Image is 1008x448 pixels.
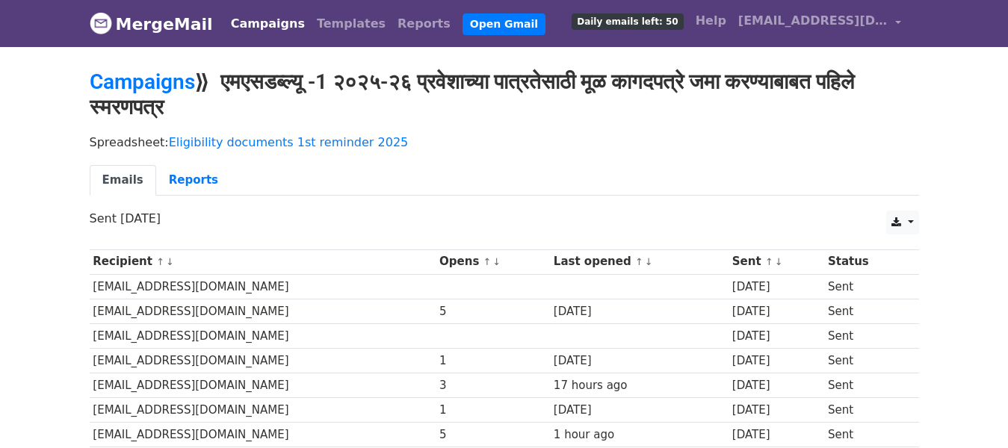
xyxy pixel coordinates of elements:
[156,256,164,267] a: ↑
[554,426,725,444] div: 1 hour ago
[492,256,501,267] a: ↓
[824,398,906,423] td: Sent
[90,165,156,196] a: Emails
[690,6,732,36] a: Help
[90,299,436,323] td: [EMAIL_ADDRESS][DOMAIN_NAME]
[635,256,643,267] a: ↑
[90,12,112,34] img: MergeMail logo
[550,249,729,274] th: Last opened
[169,135,409,149] a: Eligibility documents 1st reminder 2025
[824,249,906,274] th: Status
[392,9,457,39] a: Reports
[90,134,919,150] p: Spreadsheet:
[824,349,906,373] td: Sent
[732,377,821,394] div: [DATE]
[90,373,436,398] td: [EMAIL_ADDRESS][DOMAIN_NAME]
[90,274,436,299] td: [EMAIL_ADDRESS][DOMAIN_NAME]
[738,12,888,30] span: [EMAIL_ADDRESS][DOMAIN_NAME]
[824,423,906,447] td: Sent
[90,423,436,447] td: [EMAIL_ADDRESS][DOMAIN_NAME]
[554,377,725,394] div: 17 hours ago
[824,323,906,348] td: Sent
[645,256,653,267] a: ↓
[90,323,436,348] td: [EMAIL_ADDRESS][DOMAIN_NAME]
[439,377,546,394] div: 3
[156,165,231,196] a: Reports
[439,352,546,370] div: 1
[824,373,906,398] td: Sent
[554,352,725,370] div: [DATE]
[436,249,550,274] th: Opens
[90,398,436,423] td: [EMAIL_ADDRESS][DOMAIN_NAME]
[554,303,725,320] div: [DATE]
[554,402,725,419] div: [DATE]
[483,256,492,267] a: ↑
[311,9,392,39] a: Templates
[732,402,821,419] div: [DATE]
[463,13,545,35] a: Open Gmail
[732,303,821,320] div: [DATE]
[90,349,436,373] td: [EMAIL_ADDRESS][DOMAIN_NAME]
[729,249,824,274] th: Sent
[225,9,311,39] a: Campaigns
[439,303,546,320] div: 5
[732,328,821,345] div: [DATE]
[572,13,683,30] span: Daily emails left: 50
[90,69,195,94] a: Campaigns
[90,8,213,40] a: MergeMail
[566,6,689,36] a: Daily emails left: 50
[439,426,546,444] div: 5
[824,274,906,299] td: Sent
[439,402,546,419] div: 1
[732,6,907,41] a: [EMAIL_ADDRESS][DOMAIN_NAME]
[166,256,174,267] a: ↓
[732,352,821,370] div: [DATE]
[90,211,919,226] p: Sent [DATE]
[765,256,773,267] a: ↑
[824,299,906,323] td: Sent
[775,256,783,267] a: ↓
[90,249,436,274] th: Recipient
[90,69,919,119] h2: ⟫ एमएसडब्ल्यू -1 २०२५-२६ प्रवेशाच्या पात्रतेसाठी मूळ कागदपत्रे जमा करण्याबाबत पहिले स्मरणपत्र
[732,279,821,296] div: [DATE]
[732,426,821,444] div: [DATE]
